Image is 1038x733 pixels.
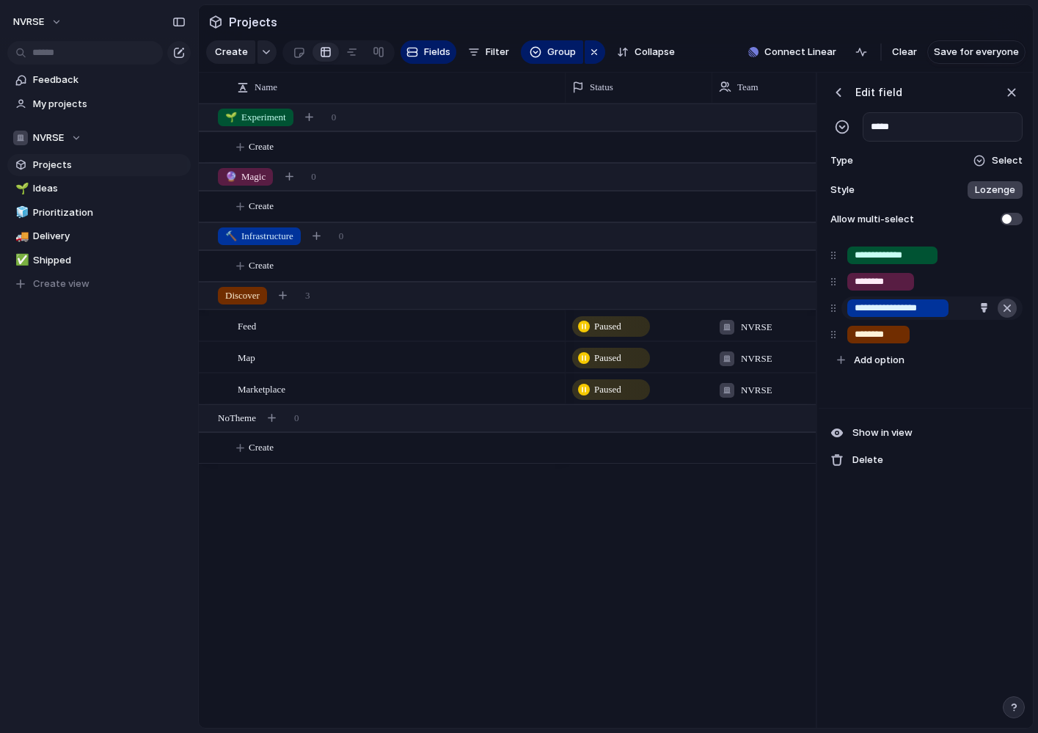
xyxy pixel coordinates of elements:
span: 0 [332,110,337,125]
span: Allow multi-select [827,212,914,227]
span: Discover [225,288,260,303]
span: Create [215,45,248,59]
span: 0 [311,169,316,184]
span: Team [737,80,759,95]
span: NVRSE [741,351,772,366]
span: Type [827,153,860,168]
a: Projects [7,154,191,176]
span: Save for everyone [934,45,1019,59]
button: Create [213,192,838,222]
button: Add option [831,348,1024,373]
span: Paused [594,382,621,397]
span: Feedback [33,73,186,87]
span: Filter [486,45,509,59]
a: My projects [7,93,191,115]
button: Connect Linear [742,41,842,63]
a: 🚚Delivery [7,225,191,247]
span: 0 [294,411,299,426]
a: 🧊Prioritization [7,202,191,224]
button: Create [213,433,838,463]
span: 🌱 [225,112,237,123]
button: Create [206,40,255,64]
a: ✅Shipped [7,249,191,271]
span: My projects [33,97,186,112]
span: Shipped [33,253,186,268]
span: Group [547,45,576,59]
button: Create view [7,273,191,295]
button: 🚚 [13,229,28,244]
button: ✅ [13,253,28,268]
span: NVRSE [13,15,44,29]
span: Map [238,349,255,365]
span: Delivery [33,229,186,244]
button: NVRSE [7,10,70,34]
span: Marketplace [238,380,285,397]
span: Feed [238,317,256,334]
span: Clear [892,45,917,59]
span: Projects [33,158,186,172]
span: Create [249,440,274,455]
button: 🌱 [13,181,28,196]
span: Lozenge [975,183,1015,197]
span: NVRSE [33,131,64,145]
span: Experiment [225,110,286,125]
span: Add option [854,353,904,368]
button: NVRSE [7,127,191,149]
span: Paused [594,319,621,334]
h3: Edit field [855,84,902,100]
span: Paused [594,351,621,365]
button: Fields [401,40,456,64]
button: Group [521,40,583,64]
span: NVRSE [741,320,772,335]
span: Prioritization [33,205,186,220]
span: Style [827,183,860,197]
div: 🚚 [15,228,26,245]
span: Ideas [33,181,186,196]
button: Save for everyone [927,40,1026,64]
span: Status [590,80,613,95]
span: Create [249,258,274,273]
button: Filter [462,40,515,64]
span: 🔮 [225,171,237,182]
span: 0 [339,229,344,244]
button: Clear [886,40,923,64]
span: Select [992,153,1023,168]
div: 🧊 [15,204,26,221]
span: NVRSE [741,383,772,398]
span: Create [249,199,274,214]
span: Infrastructure [225,229,293,244]
button: Delete [825,448,1028,473]
button: Collapse [611,40,681,64]
span: Projects [226,9,280,35]
span: Show in view [852,426,913,440]
div: ✅ [15,252,26,269]
span: 🔨 [225,230,237,241]
span: Create view [33,277,89,291]
a: Feedback [7,69,191,91]
span: Name [255,80,277,95]
span: Delete [852,453,883,467]
a: 🌱Ideas [7,178,191,200]
span: No Theme [218,411,256,426]
div: 🌱 [15,180,26,197]
button: 🧊 [13,205,28,220]
button: Show in view [825,420,1028,445]
span: Create [249,139,274,154]
span: Fields [424,45,450,59]
span: Collapse [635,45,675,59]
span: Magic [225,169,266,184]
button: Create [213,132,838,162]
button: Create [213,251,838,281]
span: 3 [305,288,310,303]
span: Connect Linear [764,45,836,59]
